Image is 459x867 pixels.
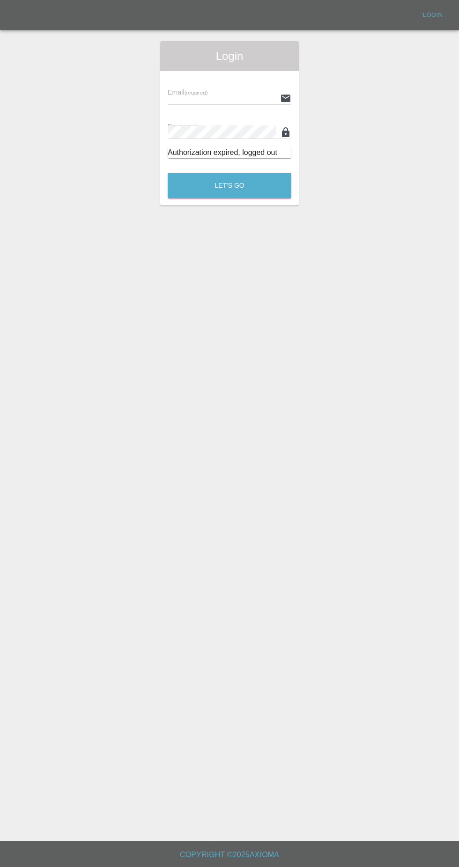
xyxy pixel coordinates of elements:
[168,147,291,158] div: Authorization expired, logged out
[168,173,291,198] button: Let's Go
[168,88,207,96] span: Email
[418,8,448,22] a: Login
[168,123,220,130] span: Password
[7,848,452,861] h6: Copyright © 2025 Axioma
[185,90,208,96] small: (required)
[197,124,221,130] small: (required)
[168,49,291,64] span: Login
